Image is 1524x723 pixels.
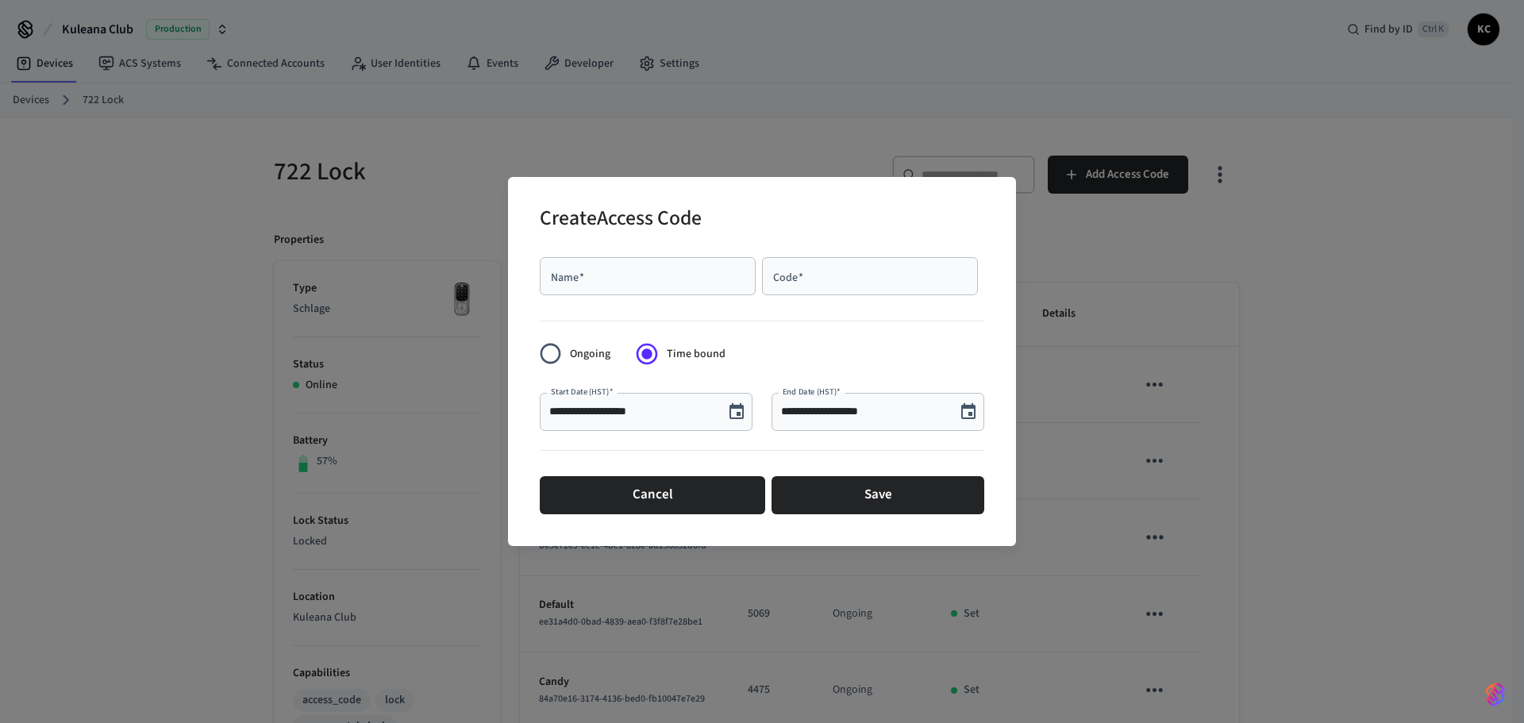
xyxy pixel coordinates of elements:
label: End Date (HST) [783,386,841,398]
button: Choose date, selected date is Oct 10, 2025 [721,396,752,428]
button: Choose date, selected date is Oct 10, 2025 [952,396,984,428]
button: Cancel [540,476,765,514]
span: Time bound [667,346,725,363]
span: Ongoing [570,346,610,363]
h2: Create Access Code [540,196,702,244]
img: SeamLogoGradient.69752ec5.svg [1486,682,1505,707]
label: Start Date (HST) [551,386,613,398]
button: Save [772,476,984,514]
